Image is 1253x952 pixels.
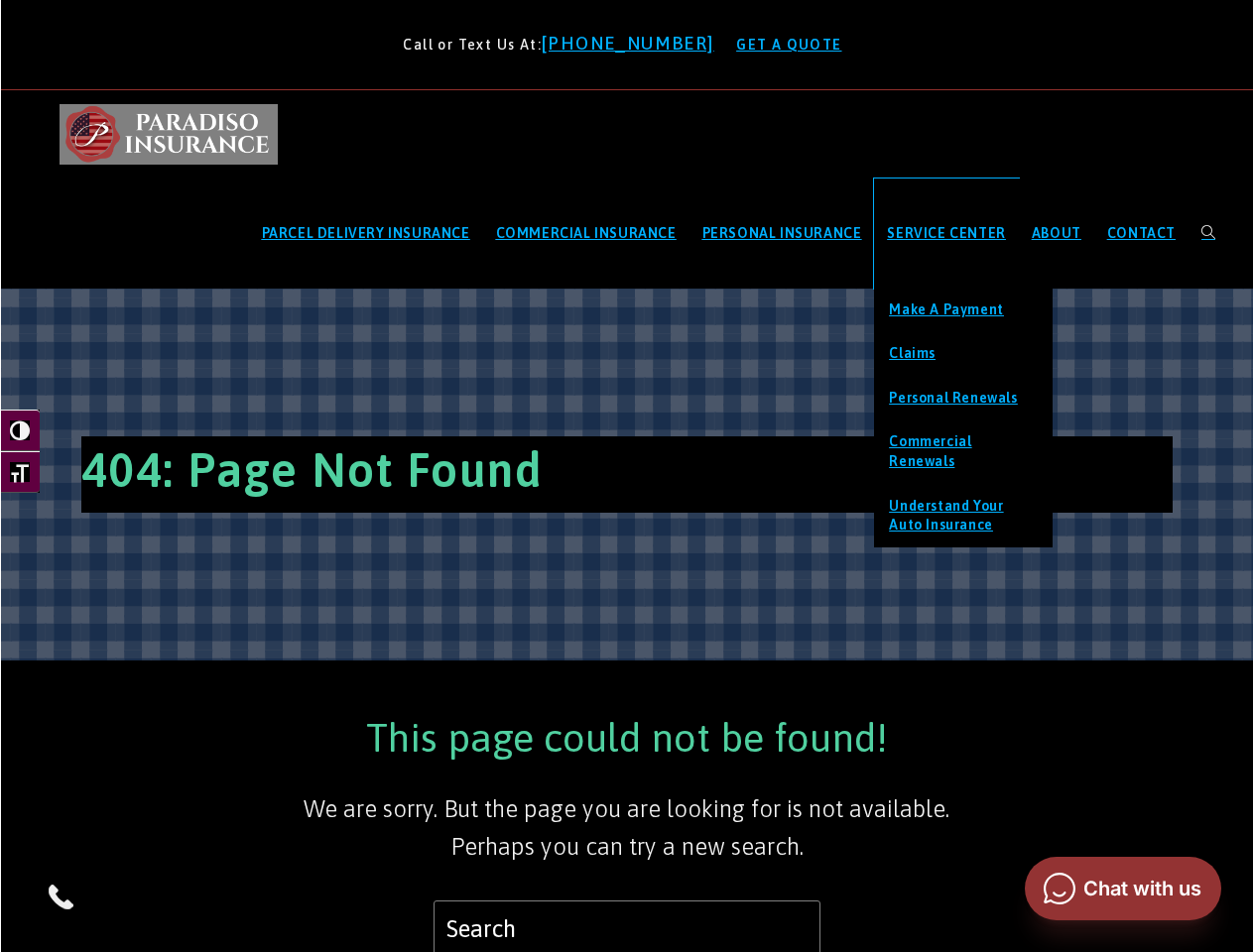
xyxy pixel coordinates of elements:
a: SERVICE CENTER [874,178,1018,289]
a: Make a Payment [874,289,1053,332]
span: Call or Text Us At: [403,37,542,53]
a: CONTACT [1094,178,1189,289]
span: PERSONAL INSURANCE [702,225,862,241]
a: Claims [874,332,1053,376]
a: [PHONE_NUMBER] [542,33,724,54]
span: Personal Renewals [889,390,1017,406]
a: Personal Renewals [874,377,1053,420]
p: We are sorry. But the page you are looking for is not available. Perhaps you can try a new search. [81,790,1173,867]
span: Claims [889,345,936,361]
span: CONTACT [1107,225,1176,241]
span: PARCEL DELIVERY INSURANCE [262,225,470,241]
a: COMMERCIAL INSURANCE [483,178,689,289]
span: Make a Payment [889,301,1003,317]
h2: This page could not be found! [81,710,1173,766]
a: Understand Your Auto Insurance [874,485,1053,547]
a: Commercial Renewals [874,420,1053,483]
img: Paradiso Insurance [60,104,278,164]
span: ABOUT [1032,225,1081,241]
a: GET A QUOTE [728,29,849,60]
span: SERVICE CENTER [887,225,1005,241]
a: PARCEL DELIVERY INSURANCE [249,178,483,289]
h1: 404: Page Not Found [81,436,1173,513]
span: Commercial Renewals [889,433,971,469]
img: Phone icon [45,881,76,912]
a: PERSONAL INSURANCE [689,178,875,289]
span: COMMERCIAL INSURANCE [496,225,677,241]
span: Understand Your Auto Insurance [889,498,1003,534]
a: ABOUT [1019,178,1094,289]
